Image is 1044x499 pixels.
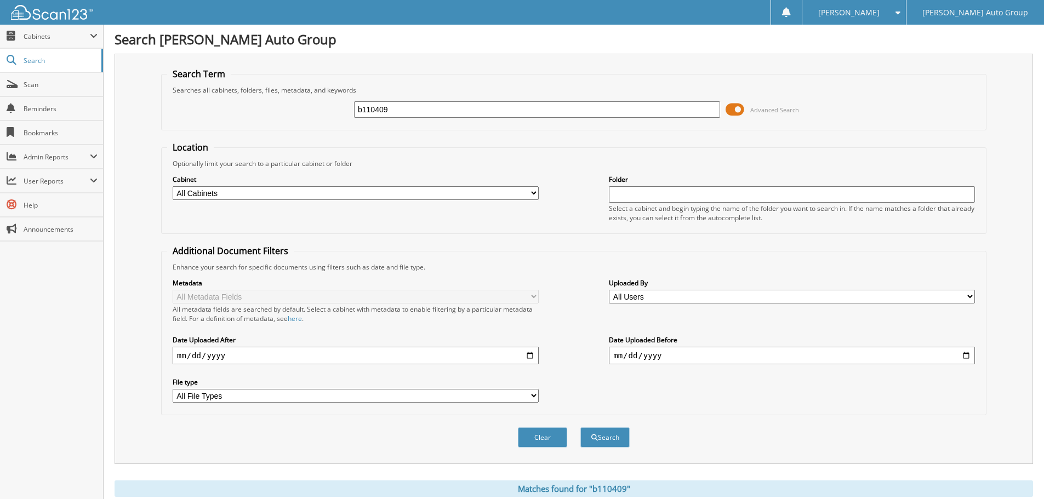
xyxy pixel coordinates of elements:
div: Enhance your search for specific documents using filters such as date and file type. [167,262,980,272]
legend: Search Term [167,68,231,80]
span: [PERSON_NAME] Auto Group [922,9,1028,16]
span: Cabinets [24,32,90,41]
span: User Reports [24,176,90,186]
span: Advanced Search [750,106,799,114]
h1: Search [PERSON_NAME] Auto Group [115,30,1033,48]
input: start [173,347,539,364]
label: File type [173,377,539,387]
label: Cabinet [173,175,539,184]
legend: Location [167,141,214,153]
span: Announcements [24,225,98,234]
label: Folder [609,175,975,184]
span: Admin Reports [24,152,90,162]
span: Reminders [24,104,98,113]
a: here [288,314,302,323]
img: scan123-logo-white.svg [11,5,93,20]
div: All metadata fields are searched by default. Select a cabinet with metadata to enable filtering b... [173,305,539,323]
div: Matches found for "b110409" [115,480,1033,497]
button: Clear [518,427,567,448]
label: Uploaded By [609,278,975,288]
span: Bookmarks [24,128,98,137]
label: Date Uploaded After [173,335,539,345]
div: Optionally limit your search to a particular cabinet or folder [167,159,980,168]
div: Searches all cabinets, folders, files, metadata, and keywords [167,85,980,95]
span: Search [24,56,96,65]
span: Scan [24,80,98,89]
input: end [609,347,975,364]
div: Select a cabinet and begin typing the name of the folder you want to search in. If the name match... [609,204,975,222]
span: Help [24,200,98,210]
label: Metadata [173,278,539,288]
legend: Additional Document Filters [167,245,294,257]
button: Search [580,427,630,448]
label: Date Uploaded Before [609,335,975,345]
span: [PERSON_NAME] [818,9,880,16]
